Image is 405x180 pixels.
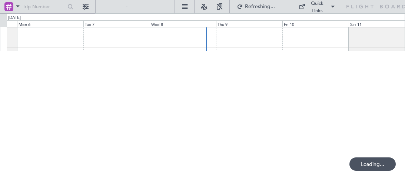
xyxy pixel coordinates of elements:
button: Refreshing... [233,1,278,13]
span: Refreshing... [245,4,276,9]
button: Quick Links [295,1,339,13]
div: Fri 10 [282,20,349,27]
div: Loading... [349,157,396,171]
input: Trip Number [23,1,65,12]
div: Mon 6 [17,20,83,27]
div: [DATE] [8,15,21,21]
div: Wed 8 [150,20,216,27]
div: Thu 9 [216,20,282,27]
div: Tue 7 [83,20,150,27]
